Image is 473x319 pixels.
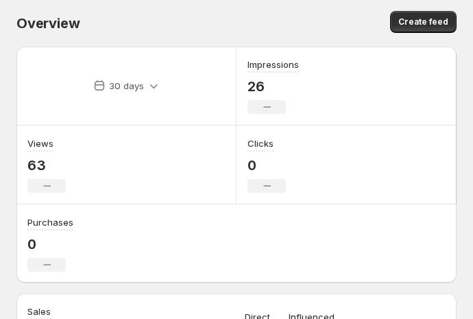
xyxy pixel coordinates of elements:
span: Create feed [398,16,448,27]
span: Overview [16,15,80,32]
p: 0 [247,157,286,174]
h3: Views [27,137,53,150]
p: 26 [247,78,299,95]
h3: Sales [27,305,51,318]
p: 63 [27,157,66,174]
p: 0 [27,236,73,252]
button: Create feed [390,11,457,33]
h3: Purchases [27,215,73,229]
h3: Clicks [247,137,274,150]
h3: Impressions [247,58,299,71]
p: 30 days [109,79,144,93]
